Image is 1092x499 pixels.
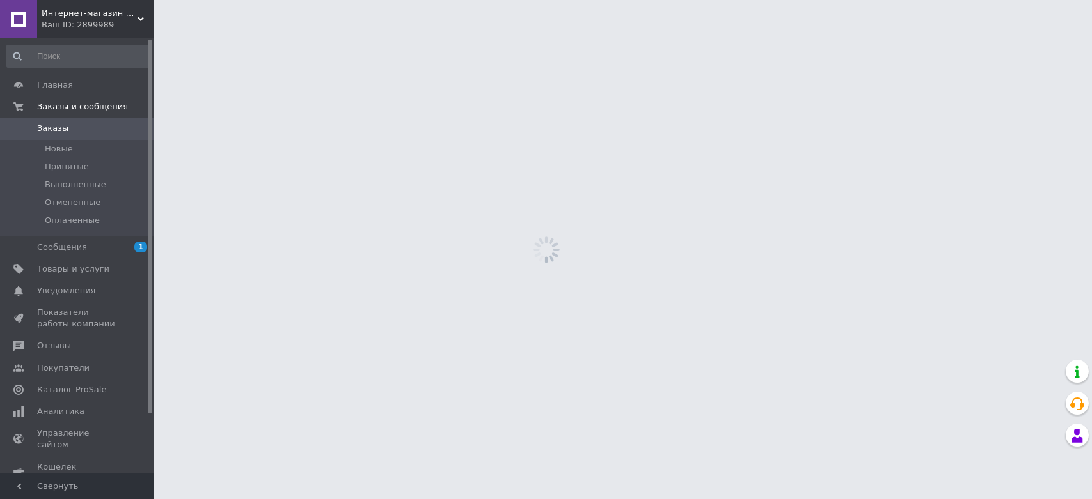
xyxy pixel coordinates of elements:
[37,427,118,450] span: Управление сайтом
[37,340,71,351] span: Отзывы
[45,143,73,155] span: Новые
[45,161,89,173] span: Принятые
[42,8,138,19] span: Интернет-магазин профилактически ортопедической обуви "Здоровые ножки"
[37,406,84,417] span: Аналитика
[134,242,147,252] span: 1
[6,45,150,68] input: Поиск
[37,123,68,134] span: Заказы
[37,362,90,374] span: Покупатели
[37,461,118,484] span: Кошелек компании
[45,197,100,208] span: Отмененные
[37,384,106,395] span: Каталог ProSale
[45,179,106,190] span: Выполненные
[42,19,154,31] div: Ваш ID: 2899989
[37,79,73,91] span: Главная
[37,263,109,275] span: Товары и услуги
[37,285,95,296] span: Уведомления
[37,101,128,112] span: Заказы и сообщения
[37,242,87,253] span: Сообщения
[45,215,100,226] span: Оплаченные
[37,307,118,330] span: Показатели работы компании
